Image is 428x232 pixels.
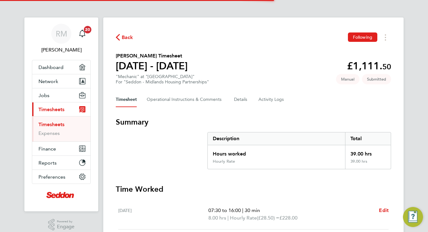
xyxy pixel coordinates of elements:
[38,78,58,84] span: Network
[32,24,91,54] a: RM[PERSON_NAME]
[76,24,89,44] a: 20
[207,132,391,169] div: Summary
[32,60,90,74] a: Dashboard
[379,207,389,213] span: Edit
[353,34,372,40] span: Following
[345,132,391,145] div: Total
[348,32,377,42] button: Following
[116,184,391,194] h3: Time Worked
[213,159,235,164] div: Hourly Rate
[208,215,226,221] span: 8.00 hrs
[345,159,391,169] div: 39.00 hrs
[245,207,260,213] span: 30 min
[32,190,91,200] a: Go to home page
[38,130,60,136] a: Expenses
[24,17,98,211] nav: Main navigation
[32,46,91,54] span: Robert Moss
[32,116,90,141] div: Timesheets
[147,92,224,107] button: Operational Instructions & Comments
[208,132,345,145] div: Description
[32,156,90,170] button: Reports
[116,60,188,72] h1: [DATE] - [DATE]
[84,26,91,33] span: 20
[208,207,241,213] span: 07:30 to 16:00
[116,52,188,60] h2: [PERSON_NAME] Timesheet
[48,219,75,231] a: Powered byEngage
[380,32,391,42] button: Timesheets Menu
[38,121,64,127] a: Timesheets
[38,106,64,112] span: Timesheets
[116,79,209,85] div: For "Seddon - Midlands Housing Partnerships"
[38,160,57,166] span: Reports
[257,215,279,221] span: (£28.50) =
[57,219,74,224] span: Powered by
[116,117,391,127] h3: Summary
[118,207,208,222] div: [DATE]
[32,170,90,184] button: Preferences
[46,190,76,200] img: seddonconstruction-logo-retina.png
[38,92,49,98] span: Jobs
[116,33,133,41] button: Back
[208,145,345,159] div: Hours worked
[227,215,229,221] span: |
[32,142,90,155] button: Finance
[242,207,243,213] span: |
[403,207,423,227] button: Engage Resource Center
[336,74,359,84] span: This timesheet was manually created.
[345,145,391,159] div: 39.00 hrs
[38,174,65,180] span: Preferences
[230,214,257,222] span: Hourly Rate
[32,102,90,116] button: Timesheets
[122,34,133,41] span: Back
[38,64,64,70] span: Dashboard
[32,88,90,102] button: Jobs
[258,92,285,107] button: Activity Logs
[116,74,209,85] div: "Mechanic" at "[GEOGRAPHIC_DATA]"
[38,146,56,152] span: Finance
[279,215,298,221] span: £228.00
[234,92,248,107] button: Details
[379,207,389,214] a: Edit
[116,92,137,107] button: Timesheet
[57,224,74,230] span: Engage
[362,74,391,84] span: This timesheet is Submitted.
[382,62,391,71] span: 50
[347,60,391,72] app-decimal: £1,111.
[32,74,90,88] button: Network
[56,30,67,38] span: RM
